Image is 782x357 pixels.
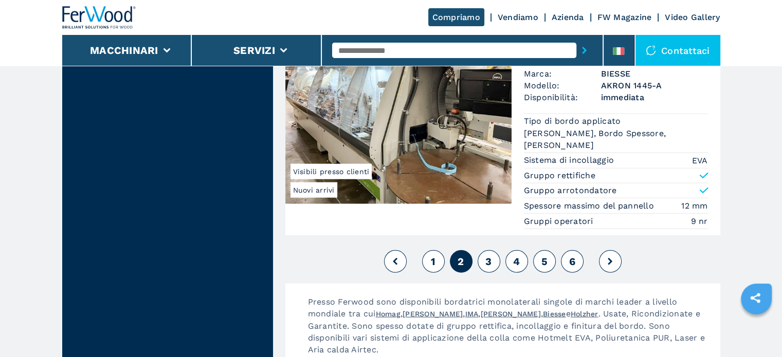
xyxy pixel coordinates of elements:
[601,68,708,80] h3: BIESSE
[90,44,158,57] button: Macchinari
[524,170,595,181] p: Gruppo rettifiche
[233,44,275,57] button: Servizi
[478,250,500,273] button: 3
[524,200,657,212] p: Spessore massimo del pannello
[285,29,512,204] img: Bordatrice Singola BIESSE AKRON 1445-A
[601,91,708,103] span: immediata
[481,310,541,318] a: [PERSON_NAME]
[646,45,656,55] img: Contattaci
[290,182,337,198] span: Nuovi arrivi
[742,285,768,311] a: sharethis
[524,216,596,227] p: Gruppi operatori
[403,310,463,318] a: [PERSON_NAME]
[285,29,720,235] a: Bordatrice Singola BIESSE AKRON 1445-ANuovi arriviVisibili presso clienti[PERSON_NAME]Codice:0081...
[576,39,592,62] button: submit-button
[290,164,372,179] span: Visibili presso clienti
[569,255,575,268] span: 6
[561,250,584,273] button: 6
[428,8,484,26] a: Compriamo
[450,250,472,273] button: 2
[376,310,401,318] a: Homag
[524,116,624,127] p: Tipo di bordo applicato
[681,200,707,212] em: 12 mm
[465,310,479,318] a: IMA
[524,68,601,80] span: Marca:
[524,155,617,166] p: Sistema di incollaggio
[524,185,617,196] p: Gruppo arrotondatore
[485,255,492,268] span: 3
[422,250,445,273] button: 1
[541,255,547,268] span: 5
[665,12,720,22] a: Video Gallery
[635,35,720,66] div: Contattaci
[431,255,435,268] span: 1
[524,80,601,91] span: Modello:
[571,310,598,318] a: Holzher
[601,80,708,91] h3: AKRON 1445-A
[692,155,708,166] em: EVA
[543,310,566,318] a: Biesse
[524,91,601,103] span: Disponibilità:
[738,311,774,349] iframe: Chat
[62,6,136,29] img: Ferwood
[524,127,708,151] em: [PERSON_NAME], Bordo Spessore, [PERSON_NAME]
[498,12,538,22] a: Vendiamo
[513,255,520,268] span: 4
[691,215,708,227] em: 9 nr
[533,250,556,273] button: 5
[458,255,464,268] span: 2
[597,12,652,22] a: FW Magazine
[505,250,528,273] button: 4
[552,12,584,22] a: Azienda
